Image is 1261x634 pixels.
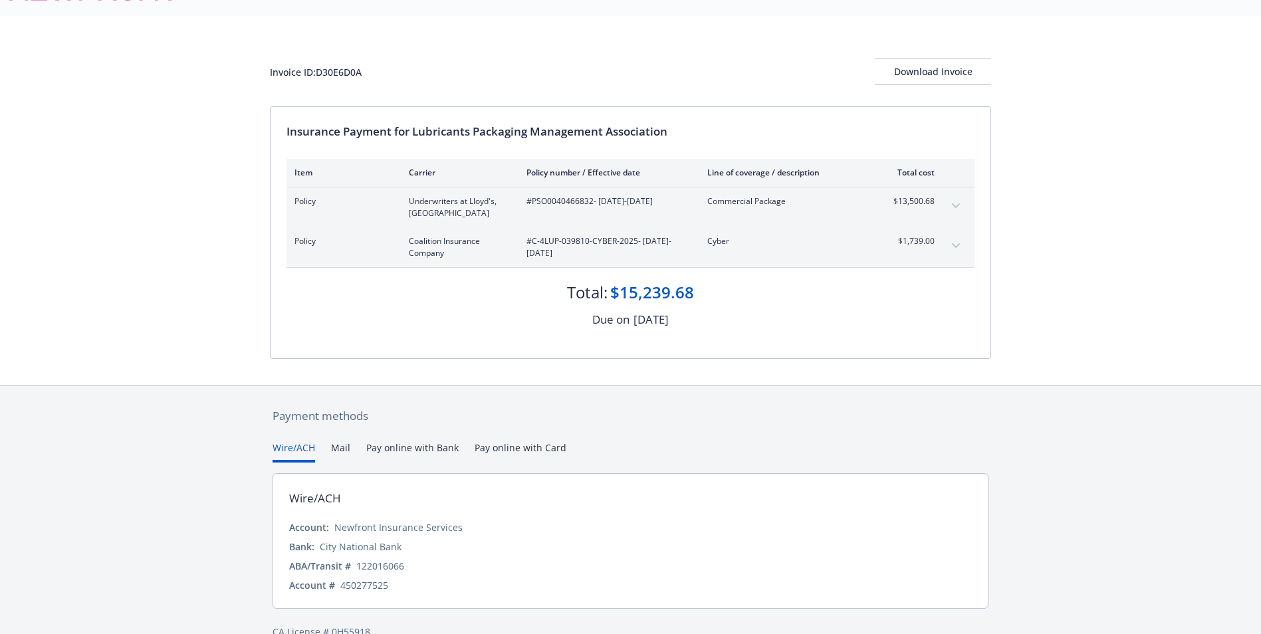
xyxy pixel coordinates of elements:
div: Account # [289,578,335,592]
span: Commercial Package [707,195,863,207]
div: Policy number / Effective date [526,167,686,178]
div: PolicyUnderwriters at Lloyd's, [GEOGRAPHIC_DATA]#PSO0040466832- [DATE]-[DATE]Commercial Package$1... [287,187,974,227]
span: Policy [294,195,388,207]
div: Wire/ACH [289,490,341,507]
span: Coalition Insurance Company [409,235,505,259]
div: PolicyCoalition Insurance Company#C-4LUP-039810-CYBER-2025- [DATE]-[DATE]Cyber$1,739.00expand con... [287,227,974,267]
div: City National Bank [320,540,401,554]
div: Total cost [885,167,935,178]
div: [DATE] [633,311,669,328]
div: Download Invoice [875,59,991,84]
span: Underwriters at Lloyd's, [GEOGRAPHIC_DATA] [409,195,505,219]
div: Bank: [289,540,314,554]
button: Pay online with Card [475,441,566,463]
div: 122016066 [356,559,404,573]
button: expand content [945,195,967,217]
button: Mail [331,441,350,463]
span: Policy [294,235,388,247]
div: ABA/Transit # [289,559,351,573]
span: #PSO0040466832 - [DATE]-[DATE] [526,195,686,207]
div: Carrier [409,167,505,178]
button: Wire/ACH [273,441,315,463]
div: Total: [567,281,608,304]
span: $13,500.68 [885,195,935,207]
div: Payment methods [273,407,988,425]
div: Account: [289,520,329,534]
div: $15,239.68 [610,281,694,304]
button: Pay online with Bank [366,441,459,463]
button: Download Invoice [875,58,991,85]
span: #C-4LUP-039810-CYBER-2025 - [DATE]-[DATE] [526,235,686,259]
button: expand content [945,235,967,257]
div: Line of coverage / description [707,167,863,178]
div: Due on [592,311,630,328]
div: Item [294,167,388,178]
span: Cyber [707,235,863,247]
div: 450277525 [340,578,388,592]
div: Newfront Insurance Services [334,520,463,534]
div: Insurance Payment for Lubricants Packaging Management Association [287,123,974,140]
span: $1,739.00 [885,235,935,247]
div: Invoice ID: D30E6D0A [270,65,362,79]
